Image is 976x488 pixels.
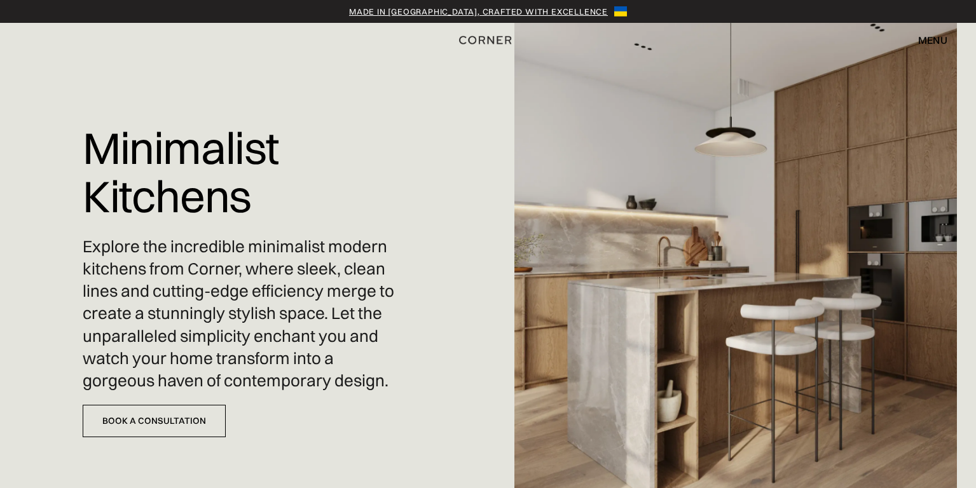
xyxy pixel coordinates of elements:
[905,29,947,51] div: menu
[918,35,947,45] div: menu
[83,114,398,229] h1: Minimalist Kitchens
[83,236,398,392] p: Explore the incredible minimalist modern kitchens from Corner, where sleek, clean lines and cutti...
[451,32,525,48] a: home
[349,5,608,18] a: Made in [GEOGRAPHIC_DATA], crafted with excellence
[83,405,226,437] a: Book a Consultation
